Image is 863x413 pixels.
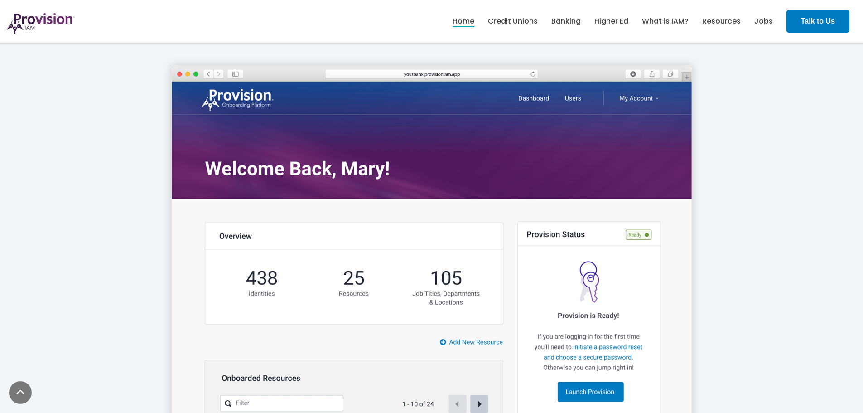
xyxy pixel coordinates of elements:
[594,14,628,29] a: Higher Ed
[488,14,538,29] a: Credit Unions
[801,17,835,25] strong: Talk to Us
[7,13,75,34] img: ProvisionIAM-Logo-Purple
[702,14,741,29] a: Resources
[551,14,581,29] a: Banking
[446,7,780,36] nav: menu
[453,14,474,29] a: Home
[642,14,689,29] a: What is IAM?
[786,10,849,33] a: Talk to Us
[754,14,773,29] a: Jobs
